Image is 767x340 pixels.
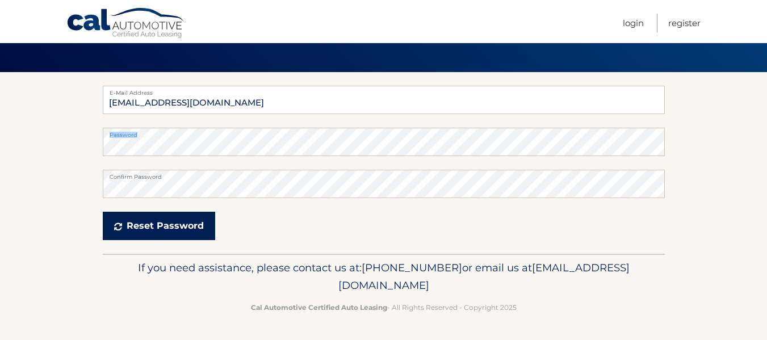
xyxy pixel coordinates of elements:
[103,212,215,240] button: Reset Password
[251,303,387,312] strong: Cal Automotive Certified Auto Leasing
[103,86,665,95] label: E-Mail Address
[66,7,186,40] a: Cal Automotive
[110,301,657,313] p: - All Rights Reserved - Copyright 2025
[668,14,701,32] a: Register
[623,14,644,32] a: Login
[103,128,665,137] label: Password
[103,86,665,114] input: E-mail Address
[110,259,657,295] p: If you need assistance, please contact us at: or email us at
[103,170,665,179] label: Confirm Password
[362,261,462,274] span: [PHONE_NUMBER]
